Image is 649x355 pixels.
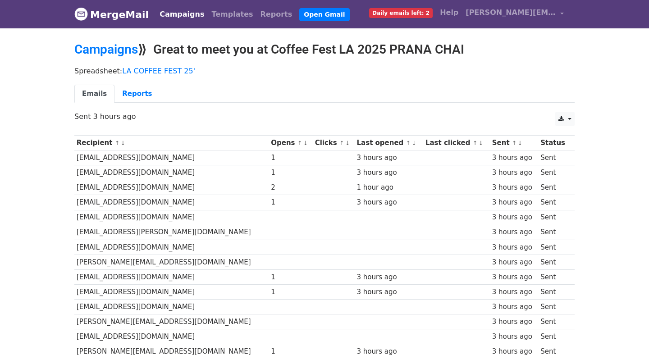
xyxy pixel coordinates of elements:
[492,168,536,178] div: 3 hours ago
[120,140,125,146] a: ↓
[355,136,423,150] th: Last opened
[271,272,311,282] div: 1
[74,42,138,57] a: Campaigns
[74,285,269,300] td: [EMAIL_ADDRESS][DOMAIN_NAME]
[538,329,570,344] td: Sent
[357,153,421,163] div: 3 hours ago
[436,4,462,22] a: Help
[271,287,311,297] div: 1
[492,182,536,193] div: 3 hours ago
[345,140,350,146] a: ↓
[74,210,269,225] td: [EMAIL_ADDRESS][DOMAIN_NAME]
[271,182,311,193] div: 2
[357,182,421,193] div: 1 hour ago
[538,225,570,240] td: Sent
[492,153,536,163] div: 3 hours ago
[74,240,269,255] td: [EMAIL_ADDRESS][DOMAIN_NAME]
[208,5,256,23] a: Templates
[492,197,536,208] div: 3 hours ago
[538,195,570,210] td: Sent
[297,140,302,146] a: ↑
[423,136,490,150] th: Last clicked
[518,140,523,146] a: ↓
[538,314,570,329] td: Sent
[369,8,433,18] span: Daily emails left: 2
[122,67,195,75] a: LA COFFEE FEST 25'
[538,300,570,314] td: Sent
[492,272,536,282] div: 3 hours ago
[271,153,311,163] div: 1
[538,240,570,255] td: Sent
[115,140,120,146] a: ↑
[366,4,436,22] a: Daily emails left: 2
[303,140,308,146] a: ↓
[74,42,575,57] h2: ⟫ Great to meet you at Coffee Fest LA 2025 PRANA CHAI
[492,317,536,327] div: 3 hours ago
[492,302,536,312] div: 3 hours ago
[74,7,88,21] img: MergeMail logo
[538,210,570,225] td: Sent
[538,136,570,150] th: Status
[74,269,269,284] td: [EMAIL_ADDRESS][DOMAIN_NAME]
[492,257,536,268] div: 3 hours ago
[411,140,416,146] a: ↓
[313,136,355,150] th: Clicks
[538,255,570,269] td: Sent
[538,150,570,165] td: Sent
[538,269,570,284] td: Sent
[271,168,311,178] div: 1
[512,140,517,146] a: ↑
[74,195,269,210] td: [EMAIL_ADDRESS][DOMAIN_NAME]
[339,140,344,146] a: ↑
[74,300,269,314] td: [EMAIL_ADDRESS][DOMAIN_NAME]
[74,329,269,344] td: [EMAIL_ADDRESS][DOMAIN_NAME]
[114,85,160,103] a: Reports
[74,5,149,24] a: MergeMail
[462,4,567,25] a: [PERSON_NAME][EMAIL_ADDRESS][DOMAIN_NAME]
[74,136,269,150] th: Recipient
[478,140,483,146] a: ↓
[538,180,570,195] td: Sent
[156,5,208,23] a: Campaigns
[357,197,421,208] div: 3 hours ago
[74,85,114,103] a: Emails
[538,165,570,180] td: Sent
[357,272,421,282] div: 3 hours ago
[357,287,421,297] div: 3 hours ago
[492,227,536,237] div: 3 hours ago
[490,136,538,150] th: Sent
[74,225,269,240] td: [EMAIL_ADDRESS][PERSON_NAME][DOMAIN_NAME]
[538,285,570,300] td: Sent
[74,150,269,165] td: [EMAIL_ADDRESS][DOMAIN_NAME]
[74,66,575,76] p: Spreadsheet:
[357,168,421,178] div: 3 hours ago
[492,332,536,342] div: 3 hours ago
[74,112,575,121] p: Sent 3 hours ago
[74,165,269,180] td: [EMAIL_ADDRESS][DOMAIN_NAME]
[299,8,349,21] a: Open Gmail
[74,255,269,269] td: [PERSON_NAME][EMAIL_ADDRESS][DOMAIN_NAME]
[74,314,269,329] td: [PERSON_NAME][EMAIL_ADDRESS][DOMAIN_NAME]
[271,197,311,208] div: 1
[257,5,296,23] a: Reports
[473,140,478,146] a: ↑
[406,140,411,146] a: ↑
[466,7,556,18] span: [PERSON_NAME][EMAIL_ADDRESS][DOMAIN_NAME]
[492,242,536,253] div: 3 hours ago
[492,287,536,297] div: 3 hours ago
[269,136,312,150] th: Opens
[74,180,269,195] td: [EMAIL_ADDRESS][DOMAIN_NAME]
[492,212,536,223] div: 3 hours ago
